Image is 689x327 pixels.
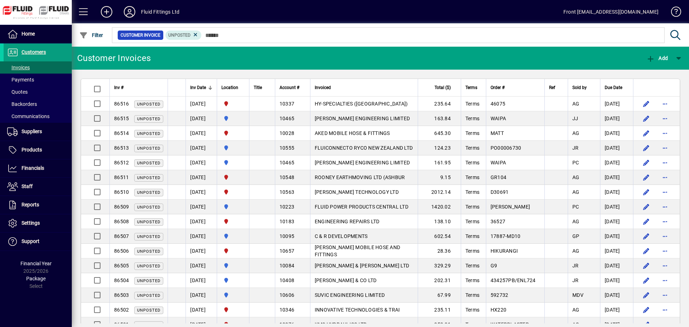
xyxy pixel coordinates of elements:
button: Edit [641,289,652,301]
span: 46075 [491,101,505,107]
td: [DATE] [186,303,217,317]
span: 17887-MD10 [491,233,521,239]
span: D30691 [491,189,509,195]
span: Financials [22,165,44,171]
button: Edit [641,260,652,271]
span: 10555 [280,145,294,151]
span: Unposted [137,205,160,210]
span: PO00006730 [491,145,521,151]
td: [DATE] [600,200,633,214]
span: Terms [465,189,479,195]
span: 86515 [114,116,129,121]
button: More options [659,172,671,183]
span: Backorders [7,101,37,107]
span: Account # [280,84,299,92]
span: Inv # [114,84,123,92]
span: Home [22,31,35,37]
span: WAIPA [491,116,506,121]
span: Terms [465,145,479,151]
a: Products [4,141,72,159]
button: Add [95,5,118,18]
td: 67.99 [418,288,461,303]
span: Unposted [137,264,160,268]
span: AG [572,307,580,313]
span: 10465 [280,160,294,165]
span: FLUID FITTINGS CHRISTCHURCH [221,247,245,255]
span: Location [221,84,238,92]
span: G9 [491,263,497,268]
td: [DATE] [600,126,633,141]
span: Terms [465,160,479,165]
span: Total ($) [435,84,451,92]
span: Package [26,276,46,281]
td: 202.31 [418,273,461,288]
span: HIKURANGI [491,248,518,254]
span: Terms [465,292,479,298]
span: MATT [491,130,504,136]
span: AUCKLAND [221,159,245,167]
button: Edit [641,113,652,124]
span: AUCKLAND [221,144,245,152]
td: [DATE] [600,111,633,126]
span: 86504 [114,277,129,283]
span: Unposted [137,308,160,313]
span: FLUID FITTINGS CHRISTCHURCH [221,100,245,108]
td: [DATE] [186,185,217,200]
span: Unposted [137,117,160,121]
button: Edit [641,186,652,198]
button: Profile [118,5,141,18]
span: HX220 [491,307,506,313]
div: Total ($) [422,84,457,92]
span: GR104 [491,174,506,180]
span: Unposted [137,190,160,195]
div: Order # [491,84,540,92]
button: Edit [641,127,652,139]
span: FLUID POWER PRODUCTS CENTRAL LTD [315,204,408,210]
span: Inv Date [190,84,206,92]
span: 10183 [280,219,294,224]
span: Terms [465,263,479,268]
span: 86513 [114,145,129,151]
span: Terms [465,219,479,224]
td: [DATE] [600,288,633,303]
div: Account # [280,84,306,92]
td: 602.54 [418,229,461,244]
td: [DATE] [186,111,217,126]
span: 86512 [114,160,129,165]
div: Customer Invoices [77,52,151,64]
span: SUVIC ENGINEERING LIMITED [315,292,385,298]
span: Unposted [137,249,160,254]
span: FLUID FITTINGS CHRISTCHURCH [221,173,245,181]
span: AUCKLAND [221,115,245,122]
span: Staff [22,183,33,189]
td: [DATE] [600,229,633,244]
td: [DATE] [186,244,217,258]
button: More options [659,113,671,124]
span: AUCKLAND [221,203,245,211]
span: [PERSON_NAME] [491,204,530,210]
a: Home [4,25,72,43]
td: [DATE] [186,141,217,155]
div: Invoiced [315,84,413,92]
span: 10563 [280,189,294,195]
span: Unposted [137,161,160,165]
span: JR [572,277,579,283]
span: AKED MOBILE HOSE & FITTINGS [315,130,390,136]
button: Edit [641,201,652,212]
td: [DATE] [600,244,633,258]
span: 434257PB/ENL724 [491,277,536,283]
td: [DATE] [186,214,217,229]
span: C & R DEVELOPMENTS [315,233,368,239]
a: Suppliers [4,123,72,141]
div: Inv # [114,84,163,92]
span: JR [572,145,579,151]
button: More options [659,230,671,242]
a: Staff [4,178,72,196]
button: More options [659,157,671,168]
button: Edit [641,98,652,109]
div: Fluid Fittings Ltd [141,6,179,18]
td: [DATE] [186,97,217,111]
span: Payments [7,77,34,83]
span: Filter [79,32,103,38]
a: Reports [4,196,72,214]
